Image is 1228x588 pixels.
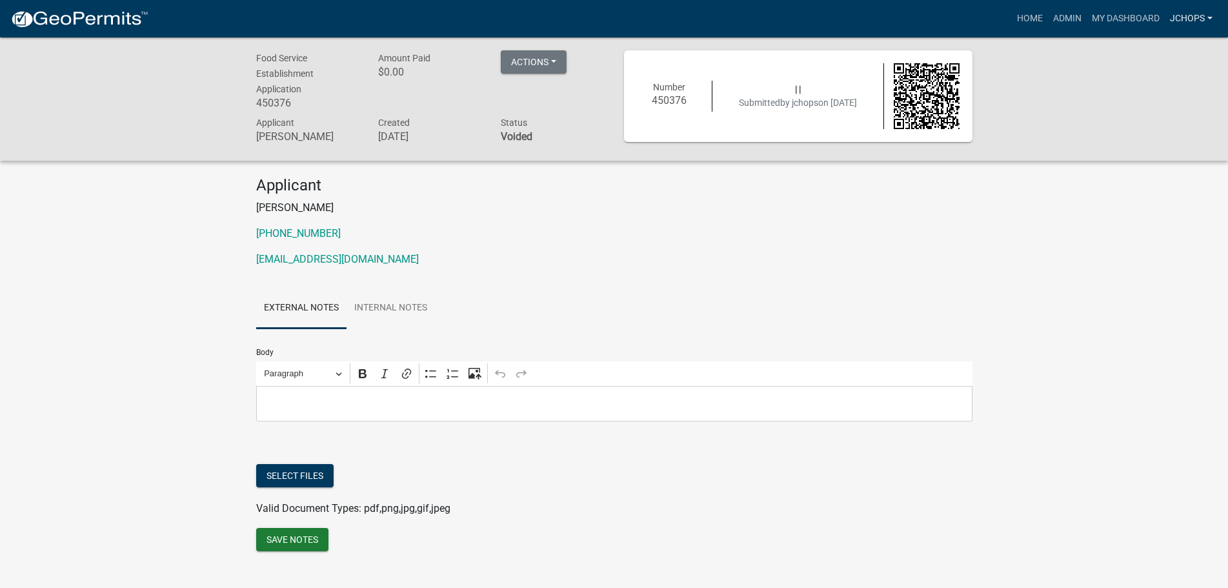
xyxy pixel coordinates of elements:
h4: Applicant [256,176,972,195]
a: Admin [1048,6,1087,31]
a: Home [1012,6,1048,31]
button: Paragraph, Heading [258,363,347,383]
button: Actions [501,50,567,74]
span: Paragraph [264,366,331,381]
span: Applicant [256,117,294,128]
a: External Notes [256,288,347,329]
button: Save Notes [256,528,328,551]
img: QR code [894,63,960,129]
span: Number [653,82,685,92]
h6: [DATE] [378,130,481,143]
span: by jchops [780,97,818,108]
div: Editor toolbar [256,361,972,386]
a: [EMAIL_ADDRESS][DOMAIN_NAME] [256,253,419,265]
span: Submitted on [DATE] [739,97,857,108]
span: Valid Document Types: pdf,png,jpg,gif,jpeg [256,502,450,514]
span: Food Service Establishment Application [256,53,314,94]
span: Created [378,117,410,128]
button: Select files [256,464,334,487]
h6: $0.00 [378,66,481,78]
label: Body [256,349,274,356]
h6: 450376 [256,97,359,109]
span: Status [501,117,527,128]
h6: 450376 [637,94,703,106]
strong: Voided [501,130,532,143]
a: Internal Notes [347,288,435,329]
span: | | [795,84,801,94]
a: jchops [1165,6,1218,31]
a: My Dashboard [1087,6,1165,31]
p: [PERSON_NAME] [256,200,972,216]
h6: [PERSON_NAME] [256,130,359,143]
div: Editor editing area: main. Press Alt+0 for help. [256,386,972,421]
span: Amount Paid [378,53,430,63]
a: [PHONE_NUMBER] [256,227,341,239]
